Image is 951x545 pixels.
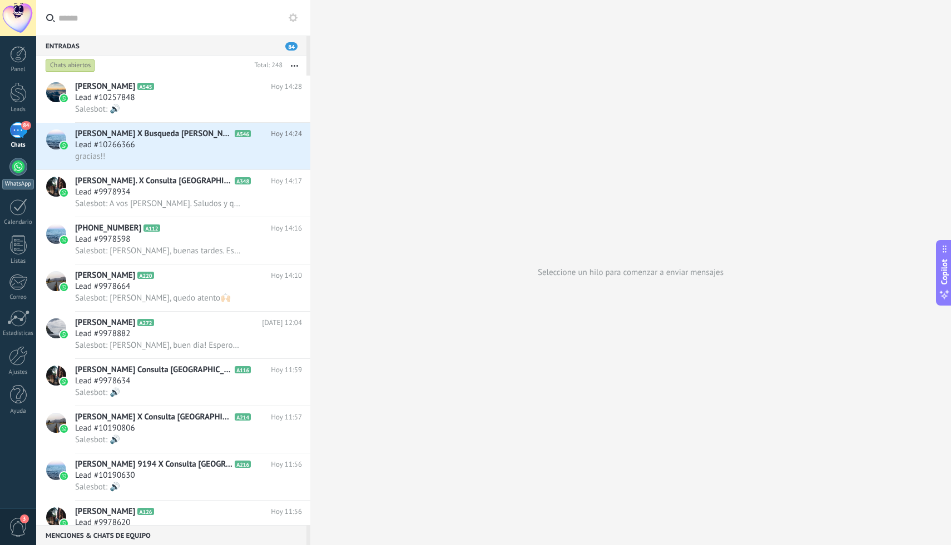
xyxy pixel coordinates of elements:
[235,130,251,137] span: A546
[75,281,130,292] span: Lead #9978664
[60,425,68,433] img: icon
[137,508,153,515] span: A126
[235,177,251,184] span: A348
[939,259,950,284] span: Copilot
[271,506,302,517] span: Hoy 11:56
[36,217,310,264] a: avataricon[PHONE_NUMBER]A112Hoy 14:16Lead #9978598Salesbot: [PERSON_NAME], buenas tardes. Espero ...
[271,364,302,376] span: Hoy 11:59
[75,328,130,339] span: Lead #9978882
[75,223,141,234] span: [PHONE_NUMBER]
[235,461,251,468] span: A216
[36,525,306,545] div: Menciones & Chats de equipo
[75,176,232,187] span: [PERSON_NAME]. X Consulta [GEOGRAPHIC_DATA]
[271,270,302,281] span: Hoy 14:10
[137,272,153,279] span: A220
[75,81,135,92] span: [PERSON_NAME]
[36,312,310,358] a: avataricon[PERSON_NAME]A272[DATE] 12:04Lead #9978882Salesbot: [PERSON_NAME], buen dia! Espero que...
[75,506,135,517] span: [PERSON_NAME]
[46,59,95,72] div: Chats abiertos
[75,517,130,528] span: Lead #9978620
[36,406,310,453] a: avataricon[PERSON_NAME] X Consulta [GEOGRAPHIC_DATA]A214Hoy 11:57Lead #10190806Salesbot: 🔊
[75,151,105,162] span: gracias!!
[60,472,68,480] img: icon
[75,104,120,114] span: Salesbot: 🔊
[75,364,232,376] span: [PERSON_NAME] Consulta [GEOGRAPHIC_DATA]
[75,270,135,281] span: [PERSON_NAME]
[285,42,298,51] span: 84
[2,219,34,226] div: Calendario
[2,142,34,149] div: Chats
[271,81,302,92] span: Hoy 14:28
[271,128,302,139] span: Hoy 14:24
[283,56,306,76] button: Más
[271,412,302,423] span: Hoy 11:57
[20,514,29,523] span: 3
[60,519,68,527] img: icon
[262,317,302,328] span: [DATE] 12:04
[235,366,251,373] span: A116
[36,36,306,56] div: Entradas
[2,294,34,301] div: Correo
[75,128,232,139] span: [PERSON_NAME] X Busqueda [PERSON_NAME] 1963
[60,189,68,197] img: icon
[271,223,302,234] span: Hoy 14:16
[271,459,302,470] span: Hoy 11:56
[75,470,135,481] span: Lead #10190630
[75,459,232,470] span: [PERSON_NAME] 9194 X Consulta [GEOGRAPHIC_DATA]
[21,121,31,130] span: 84
[75,293,231,303] span: Salesbot: [PERSON_NAME], quedo atento🙌🏻
[36,453,310,500] a: avataricon[PERSON_NAME] 9194 X Consulta [GEOGRAPHIC_DATA]A216Hoy 11:56Lead #10190630Salesbot: 🔊
[2,330,34,337] div: Estadísticas
[143,224,160,232] span: A112
[75,234,130,245] span: Lead #9978598
[36,359,310,406] a: avataricon[PERSON_NAME] Consulta [GEOGRAPHIC_DATA]A116Hoy 11:59Lead #9978634Salesbot: 🔊
[137,319,153,326] span: A272
[75,139,135,151] span: Lead #10266366
[75,434,120,445] span: Salesbot: 🔊
[60,236,68,244] img: icon
[60,142,68,149] img: icon
[60,378,68,386] img: icon
[235,413,251,421] span: A214
[75,317,135,328] span: [PERSON_NAME]
[137,83,153,90] span: A545
[36,264,310,311] a: avataricon[PERSON_NAME]A220Hoy 14:10Lead #9978664Salesbot: [PERSON_NAME], quedo atento🙌🏻
[75,412,232,423] span: [PERSON_NAME] X Consulta [GEOGRAPHIC_DATA]
[60,94,68,102] img: icon
[75,376,130,387] span: Lead #9978634
[75,92,135,103] span: Lead #10257848
[75,423,135,434] span: Lead #10190806
[250,60,283,71] div: Total: 248
[75,387,120,398] span: Salesbot: 🔊
[2,106,34,113] div: Leads
[60,283,68,291] img: icon
[75,198,241,209] span: Salesbot: A vos [PERSON_NAME]. Saludos y quedo atento!
[2,369,34,376] div: Ajustes
[2,66,34,73] div: Panel
[75,246,241,256] span: Salesbot: [PERSON_NAME], buenas tardes. Espero que te encuentres muy bien. Queria saber si esta s...
[60,331,68,338] img: icon
[271,176,302,187] span: Hoy 14:17
[2,408,34,415] div: Ayuda
[75,187,130,198] span: Lead #9978934
[2,258,34,265] div: Listas
[36,76,310,122] a: avataricon[PERSON_NAME]A545Hoy 14:28Lead #10257848Salesbot: 🔊
[75,340,241,351] span: Salesbot: [PERSON_NAME], buen dia! Espero que te encuentres muy bien🙌🏻. Te mando este mensajito y...
[36,123,310,169] a: avataricon[PERSON_NAME] X Busqueda [PERSON_NAME] 1963A546Hoy 14:24Lead #10266366gracias!!
[75,482,120,492] span: Salesbot: 🔊
[2,179,34,189] div: WhatsApp
[36,170,310,217] a: avataricon[PERSON_NAME]. X Consulta [GEOGRAPHIC_DATA]A348Hoy 14:17Lead #9978934Salesbot: A vos [P...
